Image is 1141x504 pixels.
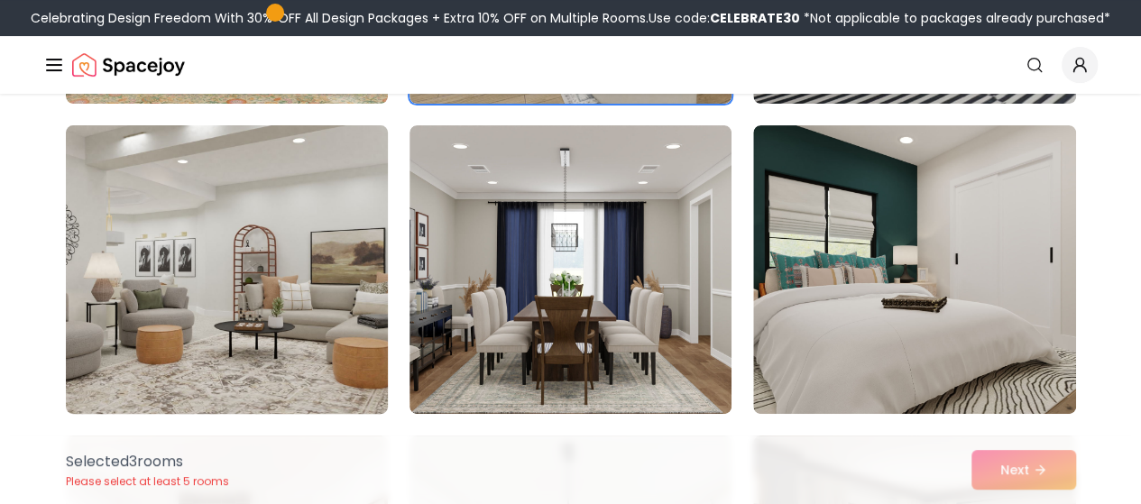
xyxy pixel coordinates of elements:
b: CELEBRATE30 [710,9,800,27]
a: Spacejoy [72,47,185,83]
img: Spacejoy Logo [72,47,185,83]
p: Please select at least 5 rooms [66,474,229,489]
div: Celebrating Design Freedom With 30% OFF All Design Packages + Extra 10% OFF on Multiple Rooms. [31,9,1110,27]
span: *Not applicable to packages already purchased* [800,9,1110,27]
p: Selected 3 room s [66,451,229,472]
span: Use code: [649,9,800,27]
img: Room room-36 [753,125,1075,414]
img: Room room-34 [58,118,396,421]
img: Room room-35 [409,125,732,414]
nav: Global [43,36,1098,94]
